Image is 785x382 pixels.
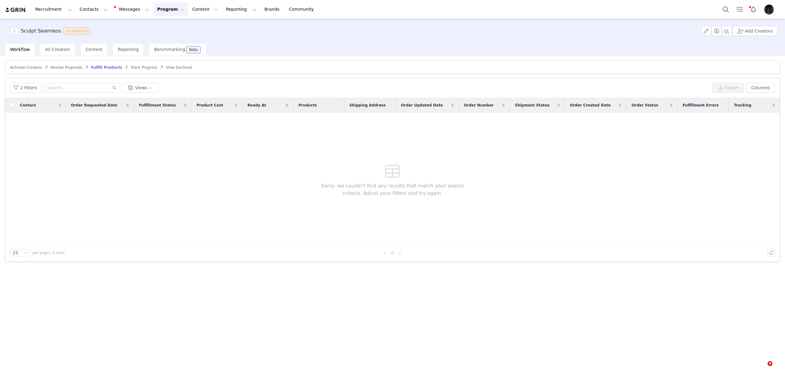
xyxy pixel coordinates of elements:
[764,5,774,14] img: 8061d0c3-a1ba-481f-a335-54d78ee405e2.jpg
[747,2,760,16] button: Notifications
[131,65,157,70] span: Track Progress
[63,27,90,35] span: In progress
[285,2,320,16] a: Community
[247,102,266,108] span: Ready At
[398,251,402,255] i: icon: right
[755,361,770,376] iframe: Intercom live chat
[189,2,222,16] button: Content
[45,47,70,52] span: All Creators
[401,102,443,108] span: Order Updated Date
[389,249,396,256] a: 0
[10,65,42,70] span: Activate Creators
[222,2,260,16] button: Reporting
[71,102,117,108] span: Order Requested Date
[11,27,93,35] span: [object Object]
[464,102,494,108] span: Order Number
[10,83,41,93] button: 2 Filters
[719,2,733,16] button: Search
[21,27,61,35] h3: Sculpt Seamless
[298,102,317,108] span: Products
[20,102,36,108] span: Contact
[396,249,404,257] li: Next Page
[570,102,611,108] span: Order Created Date
[349,102,386,108] span: Shipping Address
[746,83,775,93] button: Columns
[166,65,192,70] span: View Declined
[118,47,139,52] span: Reporting
[24,251,27,255] i: icon: down
[33,250,64,256] span: per page | 0 total
[86,47,103,52] span: Content
[112,2,153,16] button: Messages
[381,249,389,257] li: Previous Page
[713,83,744,93] button: Export
[768,361,772,366] span: 4
[154,47,185,52] span: Benchmarking
[10,47,30,52] span: Workflow
[76,2,111,16] button: Contacts
[683,102,719,108] span: Fulfillment Errors
[734,102,751,108] span: Tracking
[13,249,18,256] div: 25
[383,251,387,255] i: icon: left
[153,2,188,16] button: Program
[760,5,780,14] button: Profile
[32,2,76,16] button: Recruitment
[733,26,778,36] button: Add Creators
[632,102,658,108] span: Order Status
[5,7,26,13] img: grin logo
[91,65,122,70] span: Fulfill Products
[515,102,549,108] span: Shipment Status
[51,65,82,70] span: Review Proposals
[112,86,117,90] i: icon: search
[733,2,746,16] a: Tasks
[44,83,120,93] input: Search...
[197,102,223,108] span: Product Cost
[261,2,285,16] a: Brands
[312,182,473,197] span: Sorry, we couldn't find any results that match your search criteria. Adjust your filters and try ...
[123,83,159,93] button: Views
[139,102,176,108] span: Fulfillment Status
[189,48,198,52] div: Beta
